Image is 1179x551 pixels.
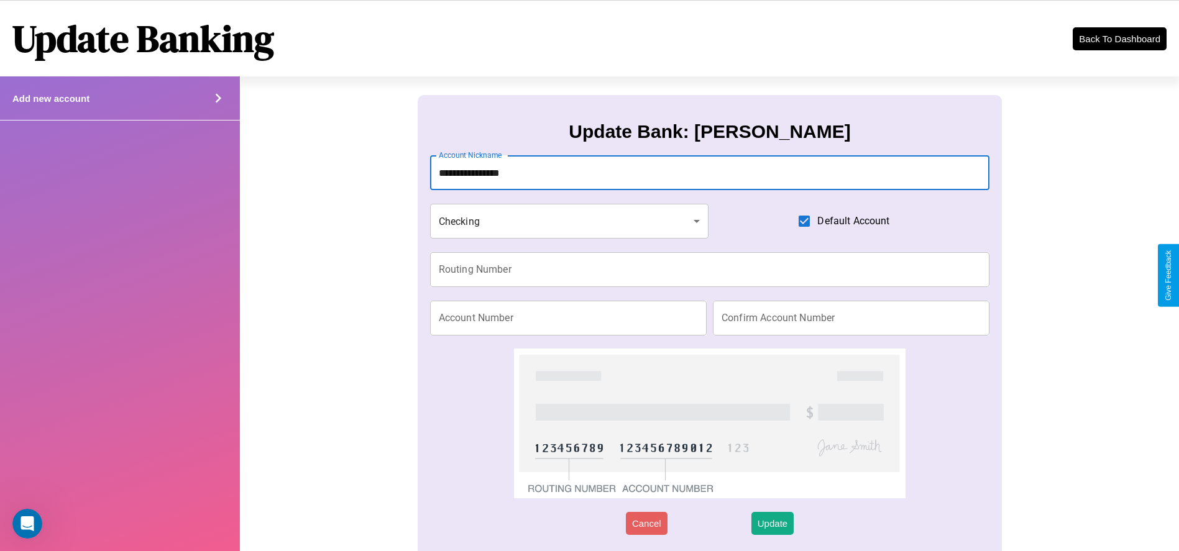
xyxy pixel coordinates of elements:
[12,509,42,539] iframe: Intercom live chat
[12,13,274,64] h1: Update Banking
[430,204,709,239] div: Checking
[626,512,667,535] button: Cancel
[569,121,850,142] h3: Update Bank: [PERSON_NAME]
[1073,27,1167,50] button: Back To Dashboard
[514,348,906,498] img: check
[1164,250,1173,301] div: Give Feedback
[751,512,794,535] button: Update
[12,93,89,104] h4: Add new account
[817,214,889,229] span: Default Account
[439,150,502,160] label: Account Nickname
